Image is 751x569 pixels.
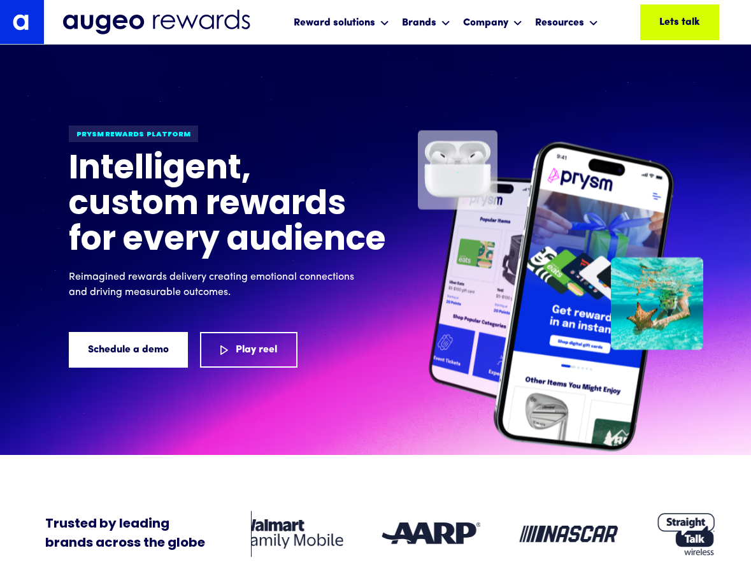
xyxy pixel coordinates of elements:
div: Trusted by leading brands across the globe [45,515,205,553]
p: Reimagined rewards delivery creating emotional connections and driving measurable outcomes. [69,270,362,300]
div: Brands [399,5,454,39]
a: Play reel [200,332,297,368]
div: Company [460,5,526,39]
a: Lets talk [640,4,719,40]
div: Resources [535,15,584,31]
h1: Intelligent, custom rewards for every audience [69,152,387,259]
div: Company [463,15,508,31]
img: Client logo: Walmart Family Mobile [240,519,343,549]
div: Reward solutions [290,5,392,39]
div: Prysm Rewards platform [69,126,198,142]
div: Reward solutions [294,15,375,31]
div: Resources [532,5,601,39]
a: Schedule a demo [69,332,188,368]
div: Brands [402,15,436,31]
